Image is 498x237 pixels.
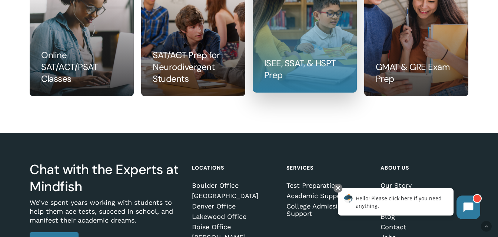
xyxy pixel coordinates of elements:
h4: Locations [192,161,278,174]
h3: Chat with the Experts at Mindfish [30,161,183,195]
a: College Admissions Support [286,203,372,217]
a: [GEOGRAPHIC_DATA] [192,192,278,200]
iframe: Chatbot [330,182,488,227]
a: Denver Office [192,203,278,210]
a: Lakewood Office [192,213,278,220]
a: Academic Support [286,192,372,200]
a: Test Preparation [286,182,372,189]
h4: Services [286,161,372,174]
a: Boise Office [192,223,278,231]
a: Boulder Office [192,182,278,189]
a: Contact [381,223,466,231]
p: We’ve spent years working with students to help them ace tests, succeed in school, and manifest t... [30,198,183,232]
h4: About Us [381,161,466,174]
